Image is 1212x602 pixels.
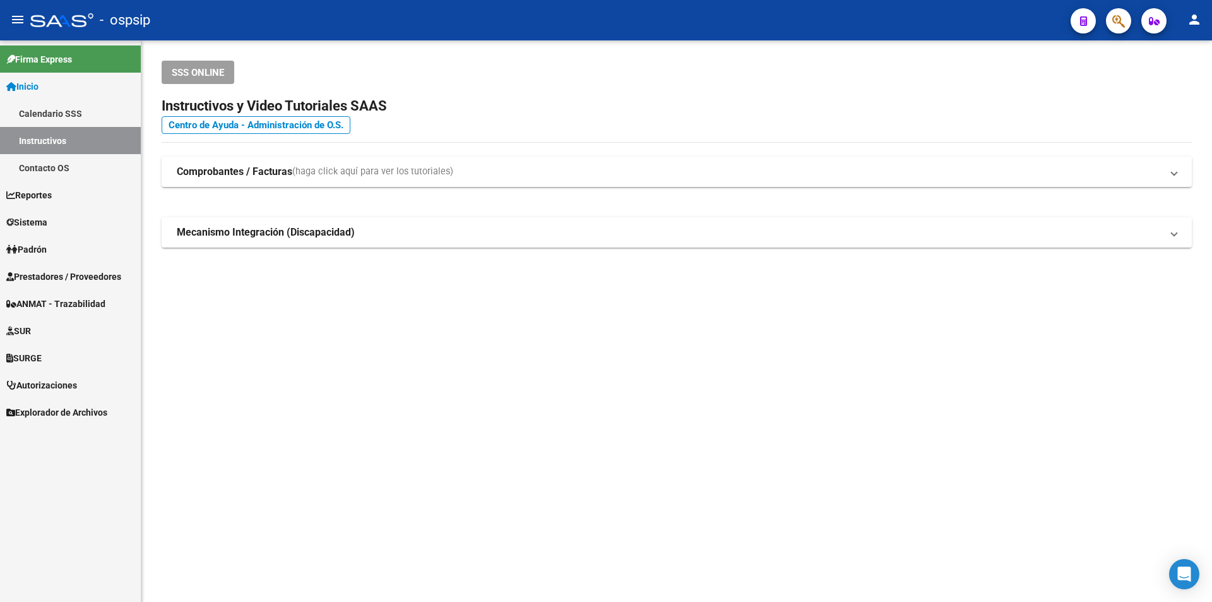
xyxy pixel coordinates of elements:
mat-expansion-panel-header: Comprobantes / Facturas(haga click aquí para ver los tutoriales) [162,157,1192,187]
span: Prestadores / Proveedores [6,270,121,284]
span: Padrón [6,243,47,256]
mat-icon: person [1187,12,1202,27]
strong: Comprobantes / Facturas [177,165,292,179]
span: SSS ONLINE [172,67,224,78]
span: ANMAT - Trazabilidad [6,297,105,311]
h2: Instructivos y Video Tutoriales SAAS [162,94,1192,118]
span: (haga click aquí para ver los tutoriales) [292,165,453,179]
span: - ospsip [100,6,150,34]
span: Reportes [6,188,52,202]
span: Autorizaciones [6,378,77,392]
span: Explorador de Archivos [6,406,107,419]
span: Sistema [6,215,47,229]
mat-expansion-panel-header: Mecanismo Integración (Discapacidad) [162,217,1192,248]
a: Centro de Ayuda - Administración de O.S. [162,116,350,134]
span: SURGE [6,351,42,365]
span: SUR [6,324,31,338]
div: Open Intercom Messenger [1169,559,1199,589]
span: Firma Express [6,52,72,66]
strong: Mecanismo Integración (Discapacidad) [177,226,355,239]
button: SSS ONLINE [162,61,234,84]
mat-icon: menu [10,12,25,27]
span: Inicio [6,80,39,93]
